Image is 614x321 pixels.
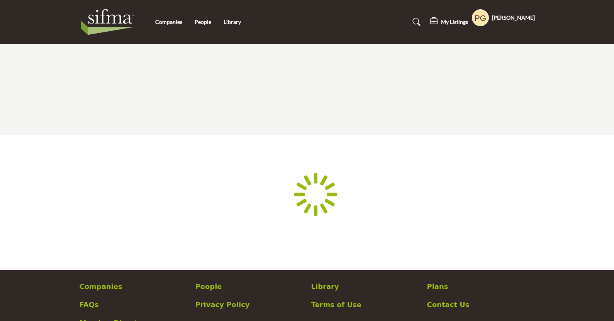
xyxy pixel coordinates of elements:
[155,19,182,25] a: Companies
[195,299,303,310] a: Privacy Policy
[441,19,468,25] h5: My Listings
[492,14,535,22] h5: [PERSON_NAME]
[472,9,489,26] button: Show hide supplier dropdown
[427,299,535,310] a: Contact Us
[80,281,187,292] a: Companies
[80,7,139,37] img: Site Logo
[405,16,426,28] a: Search
[195,19,211,25] a: People
[80,299,187,310] a: FAQs
[195,281,303,292] a: People
[311,299,419,310] a: Terms of Use
[427,281,535,292] a: Plans
[430,17,468,27] div: My Listings
[311,281,419,292] a: Library
[224,19,241,25] a: Library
